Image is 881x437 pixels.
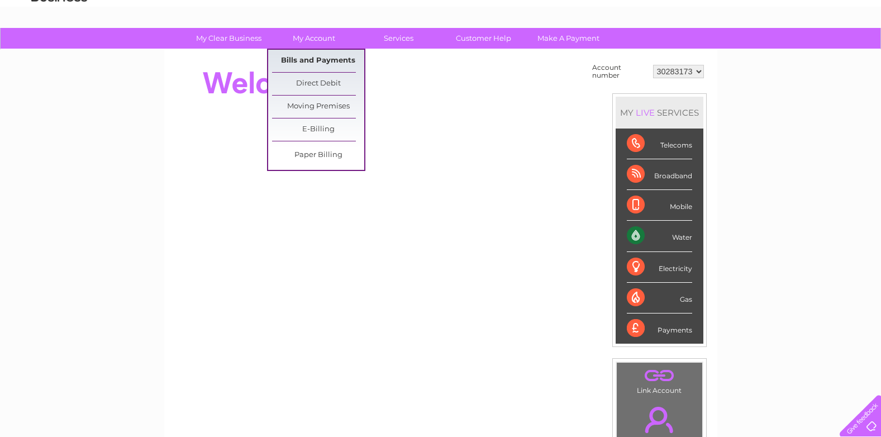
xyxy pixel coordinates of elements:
[784,47,800,56] a: Blog
[627,283,692,313] div: Gas
[634,107,657,118] div: LIVE
[807,47,834,56] a: Contact
[627,159,692,190] div: Broadband
[272,118,364,141] a: E-Billing
[272,144,364,167] a: Paper Billing
[627,252,692,283] div: Electricity
[670,6,747,20] a: 0333 014 3131
[627,129,692,159] div: Telecoms
[616,362,703,397] td: Link Account
[177,6,705,54] div: Clear Business is a trading name of Verastar Limited (registered in [GEOGRAPHIC_DATA] No. 3667643...
[684,47,706,56] a: Water
[620,365,699,385] a: .
[616,97,703,129] div: MY SERVICES
[627,221,692,251] div: Water
[31,29,88,63] img: logo.png
[627,313,692,344] div: Payments
[353,28,445,49] a: Services
[183,28,275,49] a: My Clear Business
[272,50,364,72] a: Bills and Payments
[712,47,737,56] a: Energy
[744,47,777,56] a: Telecoms
[268,28,360,49] a: My Account
[844,47,870,56] a: Log out
[272,96,364,118] a: Moving Premises
[437,28,530,49] a: Customer Help
[589,61,650,82] td: Account number
[627,190,692,221] div: Mobile
[522,28,615,49] a: Make A Payment
[272,73,364,95] a: Direct Debit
